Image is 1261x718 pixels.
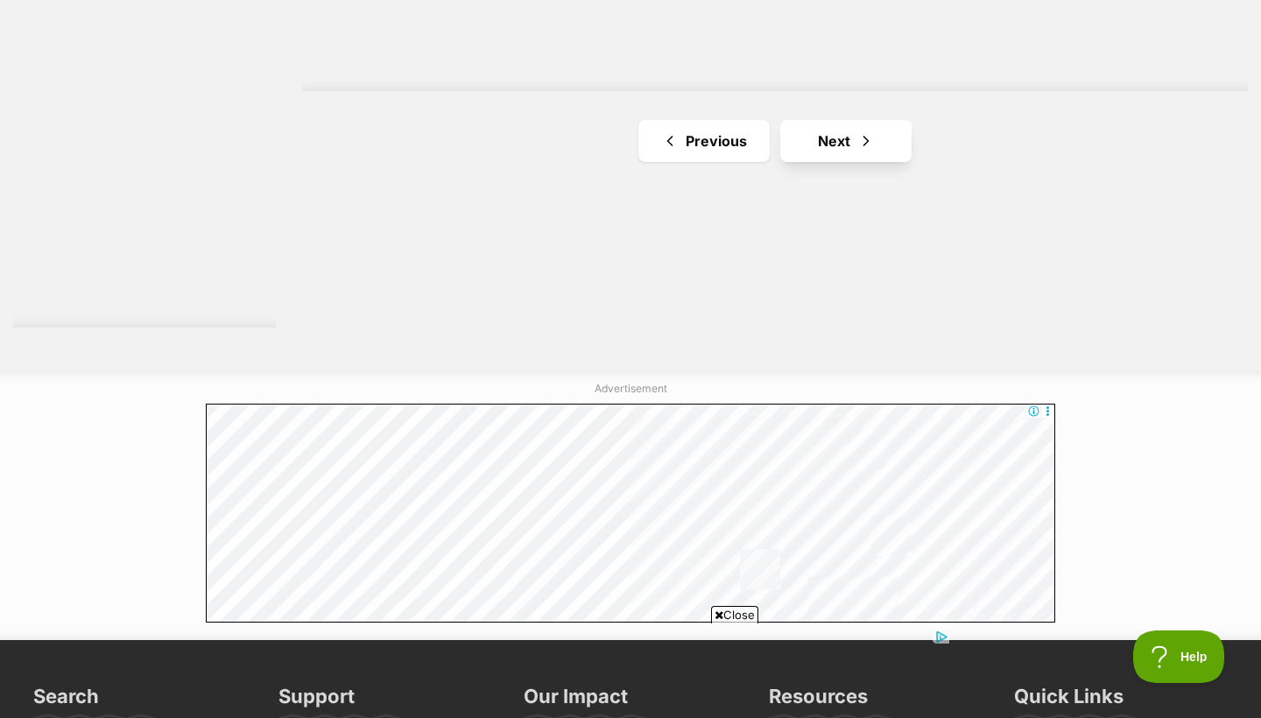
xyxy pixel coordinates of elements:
[1133,630,1226,683] iframe: Help Scout Beacon - Open
[206,404,1055,623] iframe: Advertisement
[711,606,758,623] span: Close
[638,120,770,162] a: Previous page
[312,630,949,709] iframe: Advertisement
[780,120,912,162] a: Next page
[302,120,1248,162] nav: Pagination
